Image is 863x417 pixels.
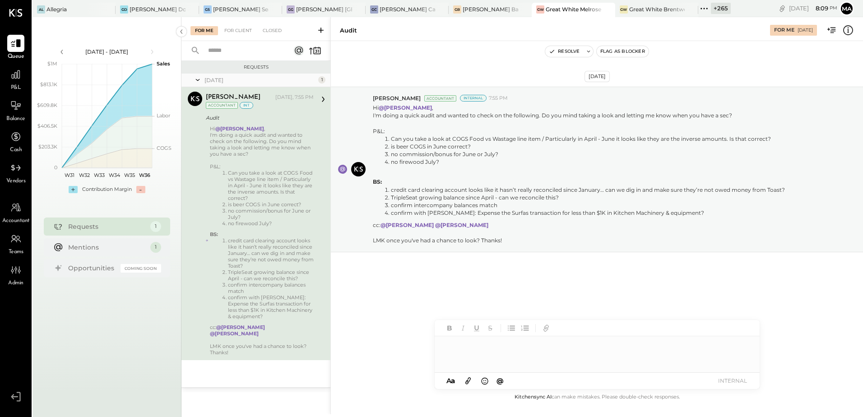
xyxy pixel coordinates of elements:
[391,135,785,143] li: Can you take a look at COGS Food vs Wastage line item / Particularly in April - June it looks lik...
[789,4,837,13] div: [DATE]
[453,5,461,14] div: GB
[6,177,26,185] span: Vendors
[506,322,517,334] button: Unordered List
[79,172,90,178] text: W32
[204,5,212,14] div: GS
[68,243,146,252] div: Mentions
[798,27,813,33] div: [DATE]
[210,163,314,337] div: P&L:
[597,46,649,57] button: Flag as Blocker
[38,144,57,150] text: $203.3K
[210,324,314,337] div: cc:
[215,125,264,132] strong: @[PERSON_NAME]
[0,199,31,225] a: Accountant
[774,27,794,34] div: For Me
[68,264,116,273] div: Opportunities
[715,375,751,387] button: INTERNAL
[190,26,218,35] div: For Me
[210,125,314,356] div: Hi ,
[296,5,352,13] div: [PERSON_NAME] [GEOGRAPHIC_DATA]
[157,112,170,119] text: Labor
[228,208,314,220] li: no commission/bonus for June or July?
[47,60,57,67] text: $1M
[620,5,628,14] div: GW
[210,132,314,157] div: I'm doing a quick audit and wanted to check on the following. Do you mind taking a look and letti...
[64,172,74,178] text: W31
[11,84,21,92] span: P&L
[40,81,57,88] text: $813.1K
[519,322,531,334] button: Ordered List
[0,261,31,287] a: Admin
[206,93,260,102] div: [PERSON_NAME]
[391,209,785,217] li: confirm with [PERSON_NAME]: Expense the Surfas transaction for less than $1K in Kitchen Machinery...
[546,5,601,13] div: Great White Melrose
[68,222,146,231] div: Requests
[228,170,314,201] li: Can you take a look at COGS Food vs Wastage line item / Particularly in April - June it looks lik...
[136,186,145,193] div: -
[373,236,785,244] div: LMK once you've had a chance to look? Thanks!
[130,5,185,13] div: [PERSON_NAME] Downtown
[37,123,57,129] text: $406.5K
[379,104,432,111] strong: @[PERSON_NAME]
[484,322,496,334] button: Strikethrough
[186,64,326,70] div: Requests
[840,1,854,16] button: Ma
[9,248,23,256] span: Teams
[94,172,105,178] text: W33
[124,172,135,178] text: W35
[0,66,31,92] a: P&L
[69,186,78,193] div: +
[216,324,265,330] strong: @[PERSON_NAME]
[2,217,30,225] span: Accountant
[373,104,785,244] p: Hi ,
[494,375,506,386] button: @
[228,282,314,294] li: confirm intercompany balances match
[711,3,731,14] div: + 265
[157,145,172,151] text: COGS
[778,4,787,13] div: copy link
[444,376,458,386] button: Aa
[391,194,785,201] li: TripleSeat growing balance since April - can we reconcile this?
[0,159,31,185] a: Vendors
[424,95,456,102] div: Accountant
[373,178,382,185] b: BS:
[206,113,311,122] div: Audit
[213,5,269,13] div: [PERSON_NAME] Seaport
[391,158,785,166] li: no firewood July?
[157,60,170,67] text: Sales
[629,5,685,13] div: Great White Brentwood
[6,115,25,123] span: Balance
[496,376,504,385] span: @
[585,71,610,82] div: [DATE]
[373,221,785,229] div: cc:
[457,322,469,334] button: Italic
[210,231,218,237] b: BS:
[139,172,150,178] text: W36
[460,95,487,102] div: Internal
[204,76,316,84] div: [DATE]
[8,53,24,61] span: Queue
[0,97,31,123] a: Balance
[150,242,161,253] div: 1
[340,26,357,35] div: Audit
[545,46,583,57] button: Resolve
[451,376,455,385] span: a
[121,264,161,273] div: Coming Soon
[109,172,121,178] text: W34
[206,102,238,109] div: Accountant
[8,279,23,287] span: Admin
[391,150,785,158] li: no commission/bonus for June or July?
[228,237,314,269] li: credit card clearing account looks like it hasn’t really reconciled since January… can we dig in ...
[0,128,31,154] a: Cash
[373,127,785,229] div: P&L:
[489,95,508,102] span: 7:55 PM
[373,94,421,102] span: [PERSON_NAME]
[120,5,128,14] div: GD
[240,102,253,109] div: int
[258,26,286,35] div: Closed
[150,221,161,232] div: 1
[69,48,145,56] div: [DATE] - [DATE]
[463,5,518,13] div: [PERSON_NAME] Back Bay
[435,222,488,228] strong: @[PERSON_NAME]
[54,164,57,171] text: 0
